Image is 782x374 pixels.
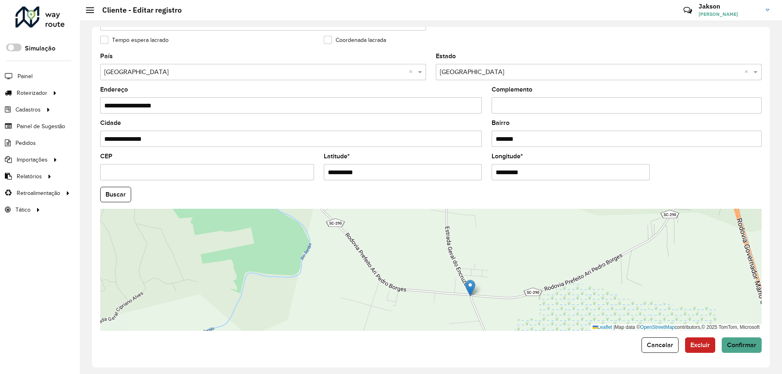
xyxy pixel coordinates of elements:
[591,324,762,331] div: Map data © contributors,© 2025 TomTom, Microsoft
[17,189,60,197] span: Retroalimentação
[492,151,523,161] label: Longitude
[640,324,675,330] a: OpenStreetMap
[690,341,710,348] span: Excluir
[679,2,696,19] a: Contato Rápido
[409,67,416,77] span: Clear all
[641,337,679,353] button: Cancelar
[100,85,128,94] label: Endereço
[613,324,615,330] span: |
[25,44,55,53] label: Simulação
[722,337,762,353] button: Confirmar
[15,105,41,114] span: Cadastros
[745,67,751,77] span: Clear all
[436,51,456,61] label: Estado
[17,122,65,131] span: Painel de Sugestão
[699,11,760,18] span: [PERSON_NAME]
[492,85,532,94] label: Complemento
[17,172,42,181] span: Relatórios
[15,206,31,214] span: Tático
[100,118,121,128] label: Cidade
[465,280,475,296] img: Marker
[324,36,386,44] label: Coordenada lacrada
[100,187,131,202] button: Buscar
[727,341,756,348] span: Confirmar
[492,118,510,128] label: Bairro
[324,151,350,161] label: Latitude
[100,36,169,44] label: Tempo espera lacrado
[100,51,113,61] label: País
[647,341,673,348] span: Cancelar
[17,89,47,97] span: Roteirizador
[17,155,48,164] span: Importações
[94,6,182,15] h2: Cliente - Editar registro
[685,337,715,353] button: Excluir
[18,72,33,81] span: Painel
[15,139,36,147] span: Pedidos
[100,151,112,161] label: CEP
[593,324,612,330] a: Leaflet
[699,2,760,10] h3: Jakson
